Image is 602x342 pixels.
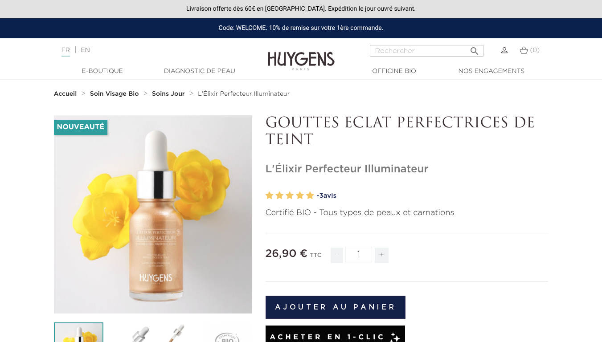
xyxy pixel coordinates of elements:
span: + [375,248,389,263]
h1: L'Élixir Perfecteur Illuminateur [266,163,549,176]
span: (0) [530,47,540,53]
span: - [331,248,343,263]
a: FR [61,47,70,57]
a: Diagnostic de peau [155,67,244,76]
p: Certifié BIO - Tous types de peaux et carnations [266,207,549,219]
label: 2 [275,189,283,202]
input: Quantité [345,247,372,262]
label: 5 [306,189,314,202]
div: | [57,45,244,56]
span: L'Élixir Perfecteur Illuminateur [198,91,290,97]
a: Soins Jour [152,90,187,98]
a: Officine Bio [350,67,439,76]
div: TTC [310,246,321,270]
li: Nouveauté [54,120,107,135]
label: 4 [296,189,304,202]
label: 1 [266,189,274,202]
a: L'Élixir Perfecteur Illuminateur [198,90,290,98]
span: 3 [319,192,323,199]
strong: Soin Visage Bio [90,91,139,97]
a: Soin Visage Bio [90,90,141,98]
a: E-Boutique [58,67,147,76]
a: -3avis [317,189,549,203]
label: 3 [286,189,294,202]
img: Huygens [268,37,335,72]
p: GOUTTES ECLAT PERFECTRICES DE TEINT [266,115,549,150]
span: 26,90 € [266,248,308,259]
strong: Accueil [54,91,77,97]
i:  [469,43,480,54]
input: Rechercher [370,45,483,57]
strong: Soins Jour [152,91,185,97]
button: Ajouter au panier [266,296,406,319]
a: Accueil [54,90,79,98]
button:  [467,42,483,54]
a: Nos engagements [447,67,536,76]
a: EN [81,47,90,53]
